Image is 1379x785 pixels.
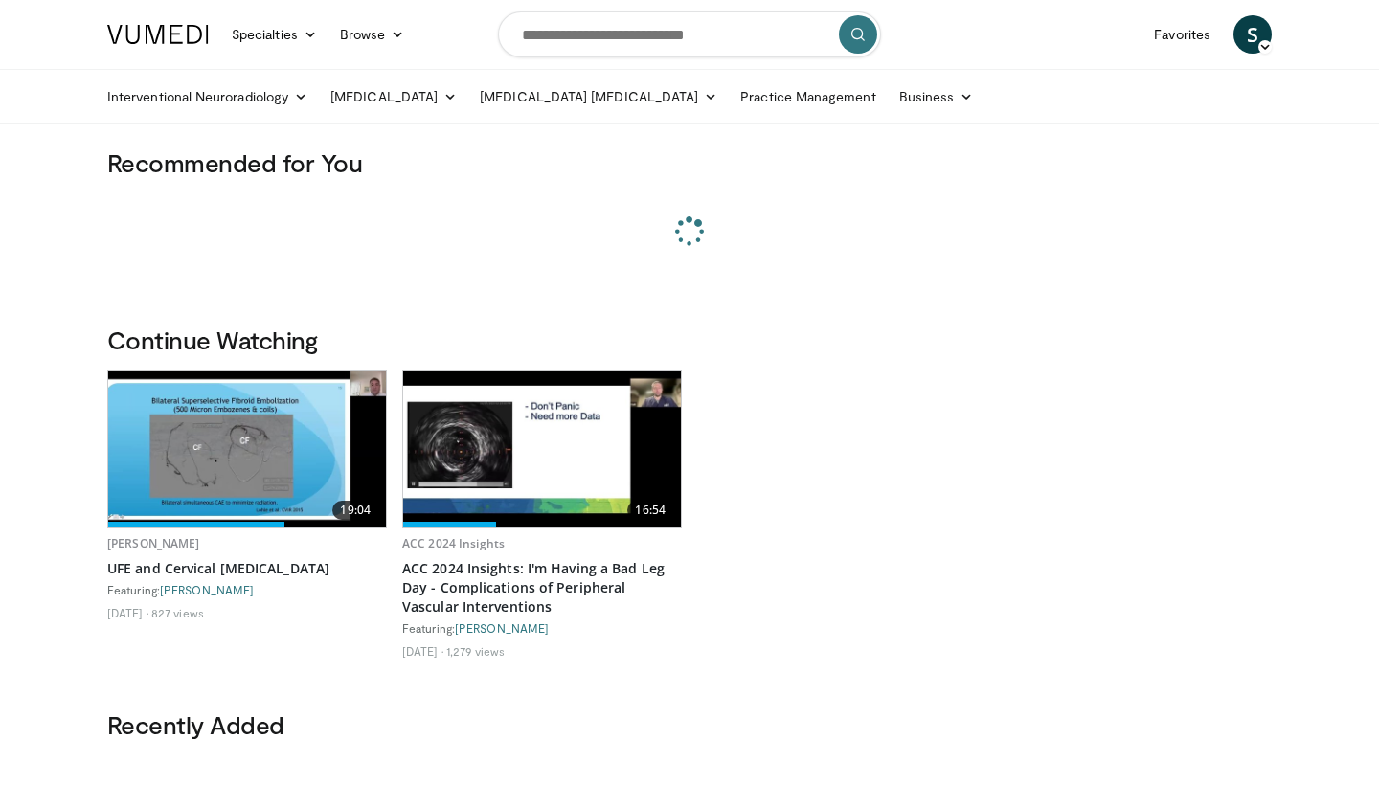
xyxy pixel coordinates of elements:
[1233,15,1272,54] a: S
[328,15,417,54] a: Browse
[107,605,148,620] li: [DATE]
[107,559,387,578] a: UFE and Cervical [MEDICAL_DATA]
[160,583,254,596] a: [PERSON_NAME]
[402,559,682,617] a: ACC 2024 Insights: I'm Having a Bad Leg Day - Complications of Peripheral Vascular Interventions
[402,643,443,659] li: [DATE]
[107,535,200,551] a: [PERSON_NAME]
[107,147,1272,178] h3: Recommended for You
[96,78,319,116] a: Interventional Neuroradiology
[627,501,673,520] span: 16:54
[402,535,505,551] a: ACC 2024 Insights
[319,78,468,116] a: [MEDICAL_DATA]
[498,11,881,57] input: Search topics, interventions
[107,325,1272,355] h3: Continue Watching
[108,371,386,527] a: 19:04
[332,501,378,520] span: 19:04
[468,78,729,116] a: [MEDICAL_DATA] [MEDICAL_DATA]
[1142,15,1222,54] a: Favorites
[888,78,985,116] a: Business
[446,643,505,659] li: 1,279 views
[107,25,209,44] img: VuMedi Logo
[108,371,386,527] img: ea7998e5-9335-4398-9dfa-8d55c2aa65a1.620x360_q85_upscale.jpg
[151,605,204,620] li: 827 views
[403,371,681,527] a: 16:54
[455,621,549,635] a: [PERSON_NAME]
[107,709,1272,740] h3: Recently Added
[403,371,681,527] img: d2439baf-11b6-43d2-bcd5-eb12262f800f.620x360_q85_upscale.jpg
[729,78,887,116] a: Practice Management
[107,582,387,597] div: Featuring:
[220,15,328,54] a: Specialties
[402,620,682,636] div: Featuring:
